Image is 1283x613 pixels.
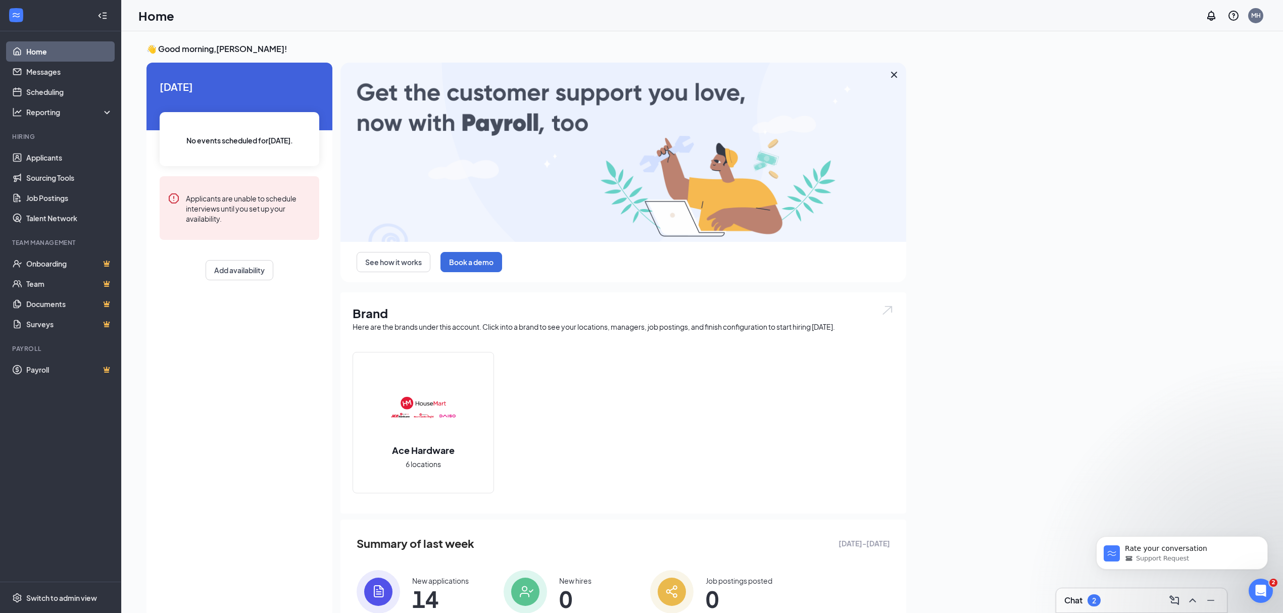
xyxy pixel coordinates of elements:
[1205,594,1217,606] svg: Minimize
[12,344,111,353] div: Payroll
[1251,11,1261,20] div: MH
[26,107,113,117] div: Reporting
[12,132,111,141] div: Hiring
[26,147,113,168] a: Applicants
[26,294,113,314] a: DocumentsCrown
[888,69,900,81] svg: Cross
[26,314,113,334] a: SurveysCrown
[1227,10,1240,22] svg: QuestionInfo
[12,593,22,603] svg: Settings
[838,538,890,549] span: [DATE] - [DATE]
[706,590,772,608] span: 0
[12,107,22,117] svg: Analysis
[11,10,21,20] svg: WorkstreamLogo
[1166,592,1182,608] button: ComposeMessage
[559,590,591,608] span: 0
[353,304,894,322] h1: Brand
[559,576,591,586] div: New hires
[186,135,293,146] span: No events scheduled for [DATE] .
[26,82,113,102] a: Scheduling
[1249,579,1273,603] iframe: Intercom live chat
[146,43,906,55] h3: 👋 Good morning, [PERSON_NAME] !
[382,444,465,456] h2: Ace Hardware
[357,535,474,552] span: Summary of last week
[138,7,174,24] h1: Home
[881,304,894,316] img: open.6027fd2a22e1237b5b06.svg
[26,62,113,82] a: Messages
[26,41,113,62] a: Home
[168,192,180,205] svg: Error
[186,192,311,224] div: Applicants are unable to schedule interviews until you set up your availability.
[1203,592,1219,608] button: Minimize
[97,11,108,21] svg: Collapse
[160,79,319,94] span: [DATE]
[706,576,772,586] div: Job postings posted
[357,252,430,272] button: See how it works
[353,322,894,332] div: Here are the brands under this account. Click into a brand to see your locations, managers, job p...
[1064,595,1082,606] h3: Chat
[440,252,502,272] button: Book a demo
[26,274,113,294] a: TeamCrown
[1187,594,1199,606] svg: ChevronUp
[1205,10,1217,22] svg: Notifications
[412,590,469,608] span: 14
[1269,579,1277,587] span: 2
[391,375,456,440] img: Ace Hardware
[1168,594,1180,606] svg: ComposeMessage
[1092,596,1096,605] div: 2
[1185,592,1201,608] button: ChevronUp
[406,458,441,470] span: 6 locations
[26,253,113,274] a: OnboardingCrown
[26,360,113,380] a: PayrollCrown
[340,63,906,242] img: payroll-large.gif
[1081,515,1283,586] iframe: Intercom notifications message
[26,188,113,208] a: Job Postings
[412,576,469,586] div: New applications
[206,260,273,280] button: Add availability
[26,168,113,188] a: Sourcing Tools
[26,208,113,228] a: Talent Network
[26,593,97,603] div: Switch to admin view
[12,238,111,247] div: Team Management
